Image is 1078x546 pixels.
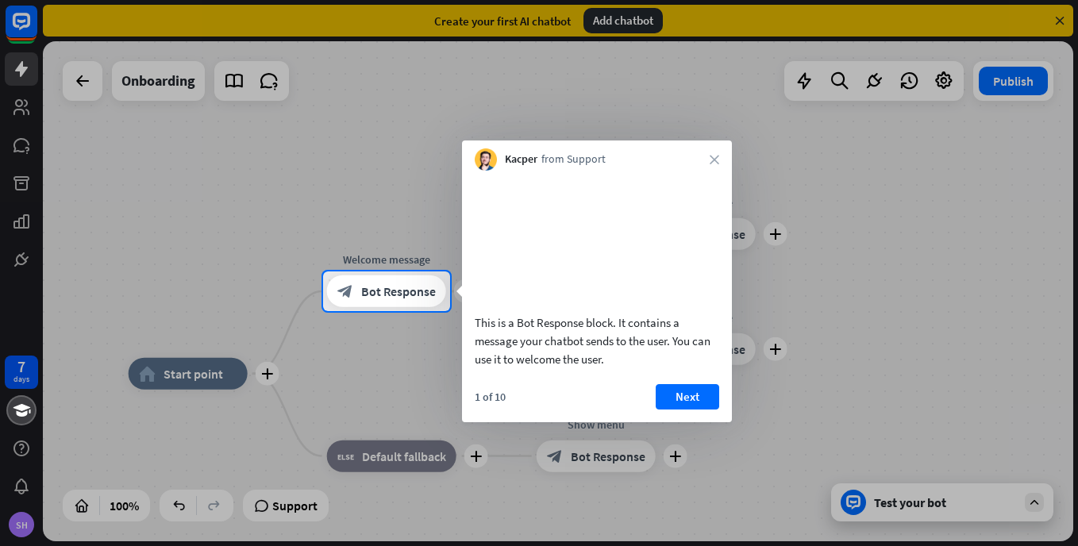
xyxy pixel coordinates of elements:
[656,384,719,409] button: Next
[475,313,719,368] div: This is a Bot Response block. It contains a message your chatbot sends to the user. You can use i...
[505,152,537,167] span: Kacper
[710,155,719,164] i: close
[337,283,353,299] i: block_bot_response
[541,152,606,167] span: from Support
[361,283,436,299] span: Bot Response
[475,390,506,404] div: 1 of 10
